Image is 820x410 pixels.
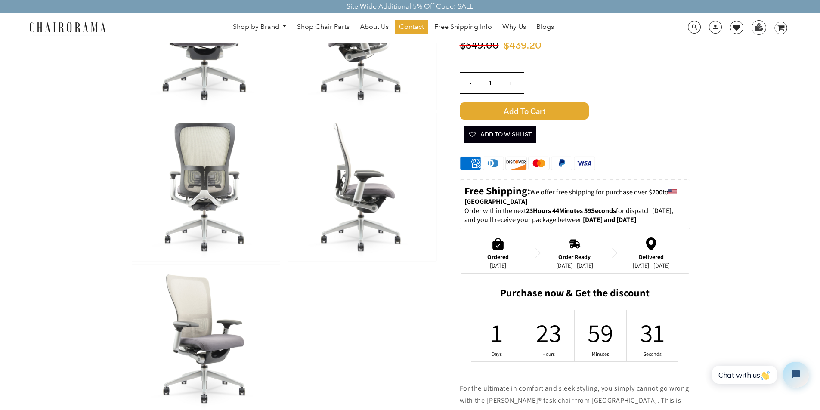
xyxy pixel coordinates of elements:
div: 23 [543,316,554,349]
a: Free Shipping Info [430,20,496,34]
div: [DATE] - [DATE] [633,262,670,269]
strong: Free Shipping: [464,184,530,197]
span: Blogs [536,22,554,31]
h2: Purchase now & Get the discount [460,287,690,303]
div: Order Ready [556,253,593,260]
a: Shop by Brand [229,20,291,34]
p: Order within the next for dispatch [DATE], and you'll receive your package between [464,207,685,225]
input: - [460,73,481,93]
button: Add To Wishlist [464,126,536,143]
span: Add to Cart [460,102,589,120]
a: Blogs [532,20,558,34]
nav: DesktopNavigation [147,20,640,36]
p: to [464,184,685,207]
span: Contact [399,22,424,31]
span: About Us [360,22,389,31]
img: Zody Chair (Renewed) | Grey - chairorama [288,113,436,261]
iframe: Tidio Chat [705,355,816,395]
span: We offer free shipping for purchase over $200 [530,188,662,197]
div: Delivered [633,253,670,260]
span: $549.00 [460,40,499,51]
button: Add to Cart [460,102,690,120]
img: chairorama [25,21,111,36]
a: Shop Chair Parts [293,20,354,34]
span: Free Shipping Info [434,22,492,31]
a: Contact [395,20,428,34]
div: Seconds [647,351,658,358]
img: WhatsApp_Image_2024-07-12_at_16.23.01.webp [752,21,765,34]
strong: [DATE] and [DATE] [583,215,636,224]
div: 1 [492,316,503,349]
div: Hours [543,351,554,358]
span: Add To Wishlist [468,126,532,143]
div: 59 [595,316,606,349]
input: + [500,73,520,93]
span: 23Hours 44Minutes 59Seconds [526,206,616,215]
span: $439.20 [503,40,542,51]
span: Shop Chair Parts [297,22,350,31]
div: [DATE] [487,262,509,269]
div: [DATE] - [DATE] [556,262,593,269]
div: Days [492,351,503,358]
a: About Us [356,20,393,34]
a: Why Us [498,20,530,34]
div: Minutes [595,351,606,358]
img: Zody Chair (Renewed) | Grey - chairorama [132,113,280,261]
span: Why Us [502,22,526,31]
strong: [GEOGRAPHIC_DATA] [464,197,527,206]
div: 31 [647,316,658,349]
div: Ordered [487,253,509,260]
